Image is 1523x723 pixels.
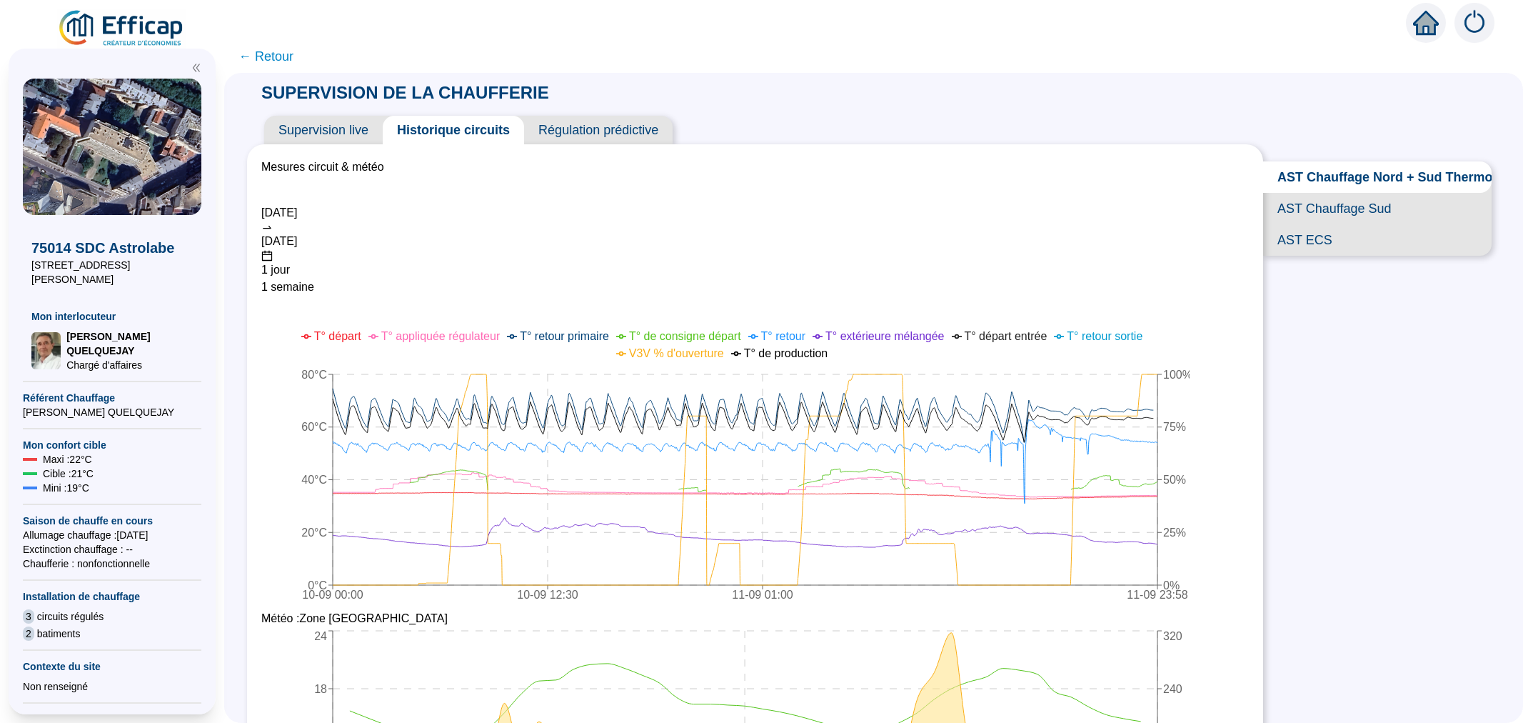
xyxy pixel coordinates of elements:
[524,116,673,144] span: Régulation prédictive
[238,46,293,66] span: ← Retour
[1263,161,1492,193] span: AST Chauffage Nord + Sud Thermostats
[301,474,327,486] tspan: 40°C
[261,221,350,233] span: swap-right
[732,589,793,601] tspan: 11-09 01:00
[261,204,350,221] input: Date de début
[1163,474,1186,486] tspan: 50%
[23,659,201,674] span: Contexte du site
[66,329,193,358] span: [PERSON_NAME] QUELQUEJAY
[1413,10,1439,36] span: home
[965,330,1047,342] span: T° départ entrée
[301,421,327,433] tspan: 60°C
[383,116,524,144] span: Historique circuits
[43,467,94,481] span: Cible : 21 °C
[301,527,327,539] tspan: 20°C
[43,481,89,495] span: Mini : 19 °C
[381,330,501,342] span: T° appliquée régulateur
[264,116,383,144] span: Supervision live
[23,405,201,419] span: [PERSON_NAME] QUELQUEJAY
[1163,368,1192,380] tspan: 100%
[23,514,201,528] span: Saison de chauffe en cours
[191,63,201,73] span: double-left
[301,368,327,380] tspan: 80°C
[23,542,201,557] span: Exctinction chauffage : --
[261,221,350,233] span: to
[261,233,350,250] input: Date de fin
[1163,629,1182,642] tspan: 320
[314,330,361,342] span: T° départ
[314,682,327,694] tspan: 18
[517,589,578,601] tspan: 10-09 12:30
[302,589,363,601] tspan: 10-09 00:00
[23,391,201,405] span: Référent Chauffage
[261,612,448,624] span: Météo : Zone [GEOGRAPHIC_DATA]
[1163,421,1186,433] tspan: 75%
[1263,193,1492,224] span: AST Chauffage Sud
[37,609,104,624] span: circuits régulés
[261,279,314,296] button: 1 semaine
[744,347,828,359] span: T° de production
[1127,589,1188,601] tspan: 11-09 23:58
[57,9,186,49] img: efficap energie logo
[1163,527,1186,539] tspan: 25%
[37,627,81,641] span: batiments
[31,258,193,286] span: [STREET_ADDRESS][PERSON_NAME]
[629,330,741,342] span: T° de consigne départ
[1163,682,1182,694] tspan: 240
[23,528,201,542] span: Allumage chauffage : [DATE]
[23,557,201,571] span: Chaufferie : non fonctionnelle
[31,309,193,324] span: Mon interlocuteur
[629,347,724,359] span: V3V % d'ouverture
[23,438,201,452] span: Mon confort cible
[825,330,944,342] span: T° extérieure mélangée
[23,609,34,624] span: 3
[520,330,609,342] span: T° retour primaire
[23,589,201,604] span: Installation de chauffage
[31,332,61,369] img: Chargé d'affaires
[23,627,34,641] span: 2
[314,629,327,642] tspan: 24
[66,358,193,372] span: Chargé d'affaires
[1067,330,1142,342] span: T° retour sortie
[261,159,1249,176] div: Mesures circuit & météo
[23,679,201,694] div: Non renseigné
[31,238,193,258] span: 75014 SDC Astrolabe
[761,330,805,342] span: T° retour
[1263,224,1492,256] span: AST ECS
[1454,3,1494,43] img: alerts
[1163,579,1180,591] tspan: 0%
[308,579,327,591] tspan: 0°C
[247,83,563,102] span: SUPERVISION DE LA CHAUFFERIE
[261,261,290,279] button: 1 jour
[43,452,92,467] span: Maxi : 22 °C
[261,250,350,261] span: calendar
